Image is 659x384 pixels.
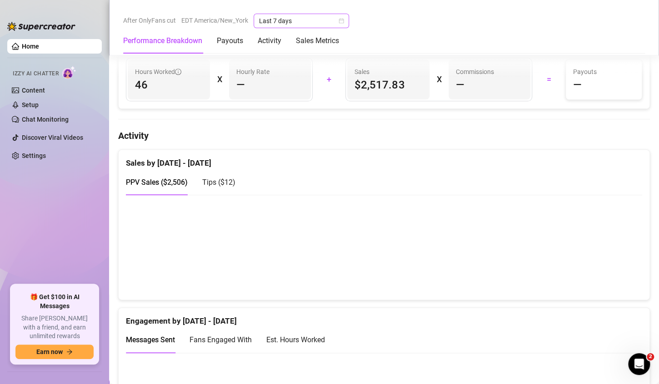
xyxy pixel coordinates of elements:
a: Content [22,87,45,94]
div: Performance Breakdown [123,35,202,46]
div: X [217,72,222,87]
span: Hours Worked [135,67,181,77]
span: $2,517.83 [354,78,422,92]
article: Hourly Rate [236,67,270,77]
div: = [538,72,559,87]
span: 46 [135,78,203,92]
div: Payouts [217,35,243,46]
span: EDT America/New_York [181,14,248,27]
span: Izzy AI Chatter [13,69,59,78]
img: AI Chatter [62,66,76,79]
span: Fans Engaged With [190,335,252,344]
span: After OnlyFans cut [123,14,176,27]
div: Est. Hours Worked [266,334,325,345]
span: Payouts [573,67,634,77]
h4: Activity [118,129,650,142]
a: Setup [22,101,39,108]
article: Commissions [456,67,494,77]
span: info-circle [175,69,181,75]
span: arrow-right [66,349,73,355]
span: Earn now [36,348,63,355]
span: — [236,78,245,92]
div: Sales by [DATE] - [DATE] [126,150,642,169]
span: 🎁 Get $100 in AI Messages [15,293,94,310]
div: Sales Metrics [296,35,339,46]
span: — [456,78,464,92]
span: Messages Sent [126,335,175,344]
span: Tips ( $12 ) [202,178,235,187]
span: PPV Sales ( $2,506 ) [126,178,188,187]
span: 2 [647,353,654,360]
span: calendar [339,18,344,24]
a: Home [22,43,39,50]
div: X [437,72,441,87]
div: Activity [258,35,281,46]
span: — [573,78,582,92]
span: Sales [354,67,422,77]
div: + [318,72,340,87]
span: Share [PERSON_NAME] with a friend, and earn unlimited rewards [15,314,94,341]
iframe: Intercom live chat [628,353,650,375]
img: logo-BBDzfeDw.svg [7,22,75,31]
a: Settings [22,152,46,159]
span: Last 7 days [259,14,344,28]
a: Discover Viral Videos [22,134,83,141]
a: Chat Monitoring [22,116,69,123]
div: Engagement by [DATE] - [DATE] [126,308,642,327]
button: Earn nowarrow-right [15,345,94,359]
